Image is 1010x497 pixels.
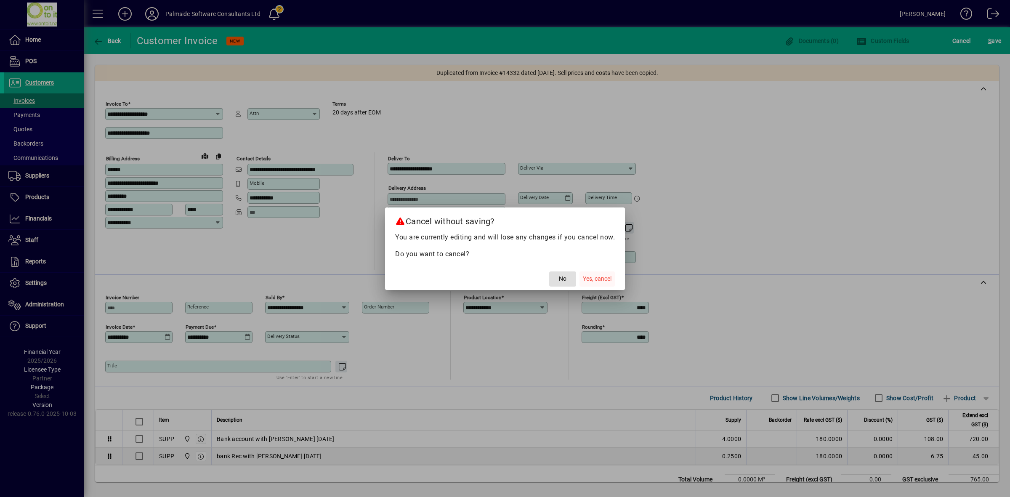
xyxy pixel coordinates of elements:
[559,274,566,283] span: No
[583,274,611,283] span: Yes, cancel
[549,271,576,287] button: No
[395,249,615,259] p: Do you want to cancel?
[579,271,615,287] button: Yes, cancel
[385,207,625,232] h2: Cancel without saving?
[395,232,615,242] p: You are currently editing and will lose any changes if you cancel now.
